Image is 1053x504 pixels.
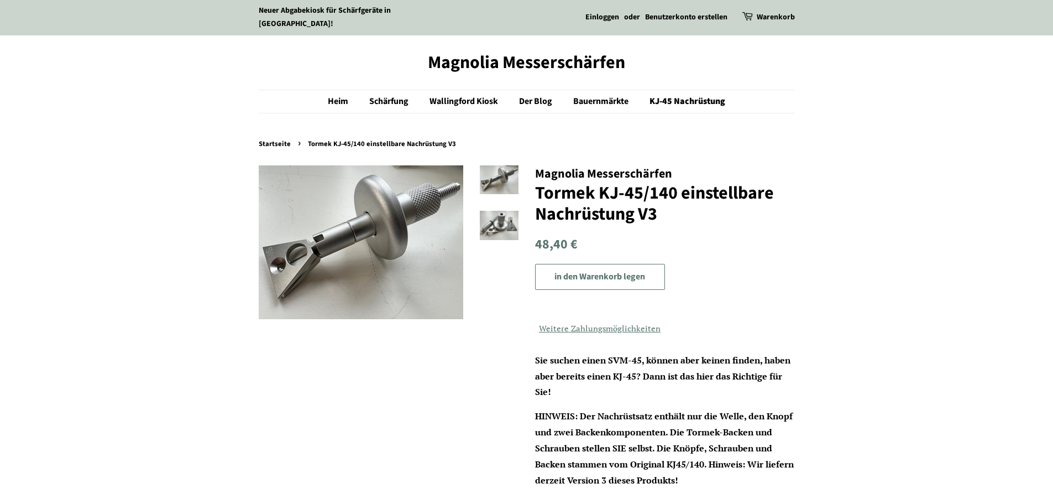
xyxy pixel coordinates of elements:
[519,95,552,107] font: Der Blog
[298,136,301,150] font: ›
[259,139,294,149] a: Startseite
[641,90,725,113] a: KJ-45 Nachrüstung
[535,354,790,398] font: Sie suchen einen SVM-45, können aber keinen finden, haben aber bereits einen KJ-45? Dann ist das ...
[369,95,408,107] font: Schärfung
[535,264,665,290] button: in den Warenkorb legen
[328,95,348,107] font: Heim
[649,95,725,107] font: KJ-45 Nachrüstung
[757,12,795,23] font: Warenkorb
[554,271,645,283] font: in den Warenkorb legen
[535,410,794,486] font: HINWEIS: Der Nachrüstsatz enthält nur die Welle, den Knopf und zwei Backenkomponenten. Die Tormek...
[259,138,795,150] nav: Paniermehl
[535,165,672,183] font: Magnolia Messerschärfen
[361,90,420,113] a: Schärfung
[757,11,795,24] a: Warenkorb
[480,211,518,240] img: Tormek KJ-45/140 einstellbare Nachrüstung V3
[565,90,640,113] a: Bauernmärkte
[573,95,628,107] font: Bauernmärkte
[429,95,498,107] font: Wallingford Kiosk
[259,139,291,149] font: Startseite
[539,323,661,334] font: Weitere Zahlungsmöglichkeiten
[535,320,665,336] a: Weitere Zahlungsmöglichkeiten
[259,52,795,73] a: Magnolia Messerschärfen
[535,235,578,254] font: 48,40 €
[259,165,463,319] img: Tormek KJ-45/140 einstellbare Nachrüstung V3
[511,90,563,113] a: Der Blog
[259,5,391,29] a: Neuer Abgabekiosk für Schärfgeräte in [GEOGRAPHIC_DATA]!
[645,12,727,23] a: Benutzerkonto erstellen
[421,90,509,113] a: Wallingford Kiosk
[328,90,359,113] a: Heim
[480,165,518,195] img: Tormek KJ-45/140 einstellbare Nachrüstung V3
[624,12,640,23] font: oder
[585,12,619,23] a: Einloggen
[428,50,625,75] font: Magnolia Messerschärfen
[308,139,456,149] font: Tormek KJ-45/140 einstellbare Nachrüstung V3
[535,180,774,227] font: Tormek KJ-45/140 einstellbare Nachrüstung V3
